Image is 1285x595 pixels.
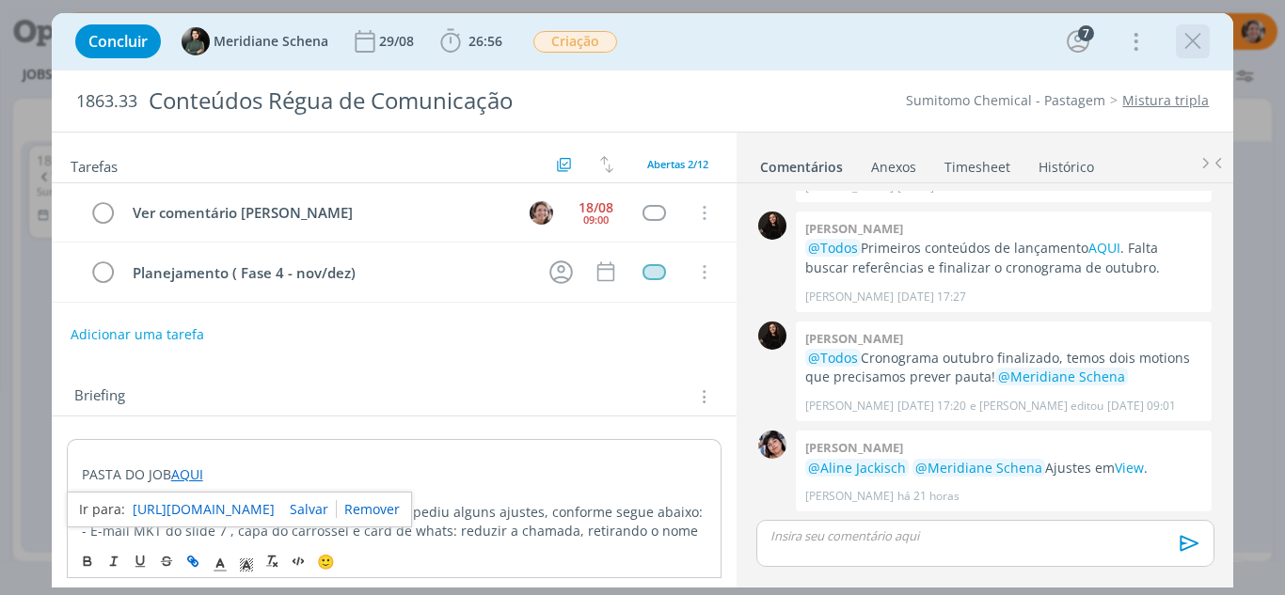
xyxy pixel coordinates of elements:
[808,349,858,367] span: @Todos
[533,31,617,53] span: Criação
[436,26,507,56] button: 26:56
[998,368,1125,385] span: @Meridiane Schena
[647,157,708,171] span: Abertas 2/12
[1078,25,1094,41] div: 7
[758,321,786,350] img: S
[897,398,966,415] span: [DATE] 17:20
[808,459,906,477] span: @Aline Jackisch
[88,34,148,49] span: Concluir
[468,32,502,50] span: 26:56
[1115,459,1144,477] a: View
[530,201,553,225] img: A
[141,78,729,124] div: Conteúdos Régua de Comunicação
[805,330,903,347] b: [PERSON_NAME]
[871,158,916,177] div: Anexos
[207,550,233,572] span: Cor do Texto
[214,35,328,48] span: Meridiane Schena
[970,398,1103,415] span: e [PERSON_NAME] editou
[906,91,1105,109] a: Sumitomo Chemical - Pastagem
[1088,239,1120,257] a: AQUI
[758,431,786,459] img: E
[1122,91,1209,109] a: Mistura tripla
[312,550,339,572] button: 🙂
[915,459,1042,477] span: @Meridiane Schena
[805,459,1202,478] p: Ajustes em .
[944,149,1011,177] a: Timesheet
[805,349,1202,387] p: Cronograma outubro finalizado, temos dois motions que precisamos prever pauta!
[600,156,613,173] img: arrow-down-up.svg
[805,220,903,237] b: [PERSON_NAME]
[74,384,125,409] span: Briefing
[897,488,960,505] span: há 21 horas
[579,201,613,214] div: 18/08
[808,239,858,257] span: @Todos
[583,214,609,225] div: 09:00
[1038,149,1095,177] a: Histórico
[1063,26,1093,56] button: 7
[897,289,966,305] span: [DATE] 17:27
[82,465,707,484] p: PASTA DO JOB
[171,465,203,483] a: AQUI
[182,27,328,55] button: MMeridiane Schena
[76,91,137,112] span: 1863.33
[125,201,513,225] div: Ver comentário [PERSON_NAME]
[125,261,532,285] div: Planejamento ( Fase 4 - nov/dez)
[758,211,786,240] img: S
[532,30,618,54] button: Criação
[52,13,1234,587] div: dialog
[805,289,894,305] p: [PERSON_NAME]
[379,35,418,48] div: 29/08
[805,439,903,456] b: [PERSON_NAME]
[75,24,161,58] button: Concluir
[805,239,1202,277] p: Primeiros conteúdos de lançamento . Falta buscar referências e finalizar o cronograma de outubro.
[805,488,894,505] p: [PERSON_NAME]
[182,27,210,55] img: M
[527,198,555,227] button: A
[133,497,275,522] a: [URL][DOMAIN_NAME]
[805,398,894,415] p: [PERSON_NAME]
[70,318,205,352] button: Adicionar uma tarefa
[71,153,118,176] span: Tarefas
[1107,398,1176,415] span: [DATE] 09:01
[233,550,260,572] span: Cor de Fundo
[759,149,844,177] a: Comentários
[317,552,335,571] span: 🙂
